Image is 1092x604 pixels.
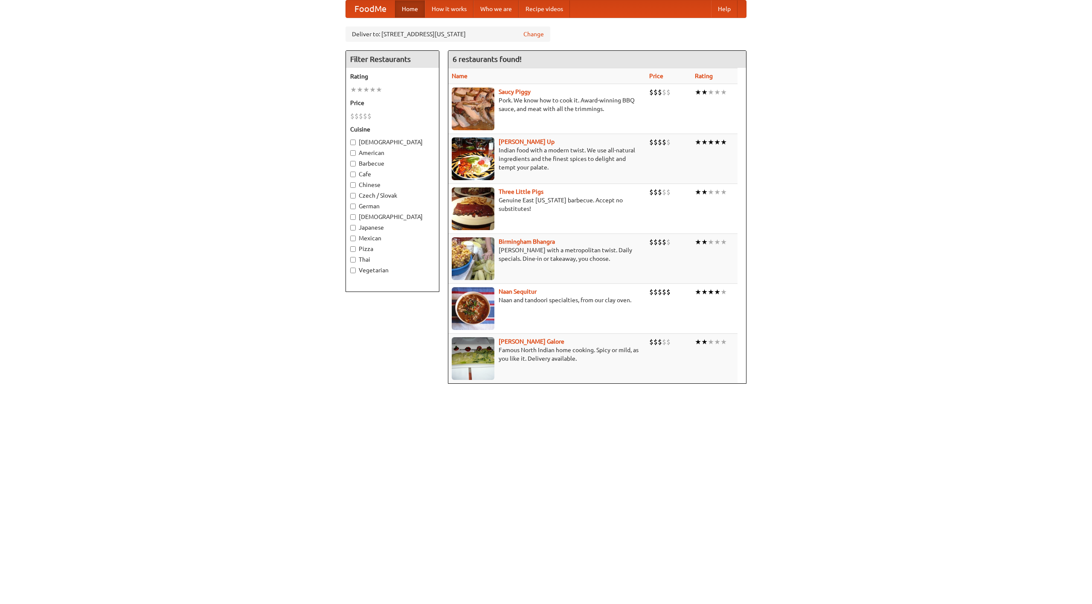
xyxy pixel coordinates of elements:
[350,125,435,134] h5: Cuisine
[350,149,435,157] label: American
[376,85,382,94] li: ★
[649,88,653,97] li: $
[350,138,435,146] label: [DEMOGRAPHIC_DATA]
[452,137,494,180] img: curryup.jpg
[452,96,642,113] p: Pork. We know how to cook it. Award-winning BBQ sauce, and meat with all the trimmings.
[452,73,468,79] a: Name
[714,88,720,97] li: ★
[701,187,708,197] li: ★
[350,245,435,253] label: Pizza
[711,0,738,18] a: Help
[350,170,435,178] label: Cafe
[350,161,356,166] input: Barbecue
[350,214,356,220] input: [DEMOGRAPHIC_DATA]
[695,287,701,297] li: ★
[695,237,701,247] li: ★
[714,187,720,197] li: ★
[653,237,658,247] li: $
[350,202,435,210] label: German
[714,337,720,347] li: ★
[499,238,555,245] b: Birmingham Bhangra
[720,237,727,247] li: ★
[658,187,662,197] li: $
[363,111,367,121] li: $
[701,137,708,147] li: ★
[452,296,642,304] p: Naan and tandoori specialties, from our clay oven.
[720,337,727,347] li: ★
[658,88,662,97] li: $
[653,137,658,147] li: $
[350,140,356,145] input: [DEMOGRAPHIC_DATA]
[350,268,356,273] input: Vegetarian
[346,0,395,18] a: FoodMe
[708,287,714,297] li: ★
[350,223,435,232] label: Japanese
[720,137,727,147] li: ★
[452,246,642,263] p: [PERSON_NAME] with a metropolitan twist. Daily specials. Dine-in or takeaway, you choose.
[658,337,662,347] li: $
[452,237,494,280] img: bhangra.jpg
[452,146,642,172] p: Indian food with a modern twist. We use all-natural ingredients and the finest spices to delight ...
[666,187,671,197] li: $
[350,213,435,221] label: [DEMOGRAPHIC_DATA]
[649,337,653,347] li: $
[357,85,363,94] li: ★
[720,88,727,97] li: ★
[350,172,356,177] input: Cafe
[653,187,658,197] li: $
[346,26,550,42] div: Deliver to: [STREET_ADDRESS][US_STATE]
[452,337,494,380] img: currygalore.jpg
[714,137,720,147] li: ★
[367,111,372,121] li: $
[708,237,714,247] li: ★
[453,55,522,63] ng-pluralize: 6 restaurants found!
[350,204,356,209] input: German
[701,237,708,247] li: ★
[695,88,701,97] li: ★
[350,191,435,200] label: Czech / Slovak
[649,187,653,197] li: $
[350,225,356,231] input: Japanese
[346,51,439,68] h4: Filter Restaurants
[666,137,671,147] li: $
[519,0,570,18] a: Recipe videos
[452,187,494,230] img: littlepigs.jpg
[708,187,714,197] li: ★
[523,30,544,38] a: Change
[666,88,671,97] li: $
[649,287,653,297] li: $
[708,137,714,147] li: ★
[350,159,435,168] label: Barbecue
[653,287,658,297] li: $
[662,88,666,97] li: $
[499,138,555,145] a: [PERSON_NAME] Up
[350,246,356,252] input: Pizza
[701,287,708,297] li: ★
[658,287,662,297] li: $
[350,193,356,198] input: Czech / Slovak
[653,337,658,347] li: $
[473,0,519,18] a: Who we are
[363,85,369,94] li: ★
[649,73,663,79] a: Price
[350,181,435,189] label: Chinese
[720,187,727,197] li: ★
[649,237,653,247] li: $
[653,88,658,97] li: $
[350,236,356,241] input: Mexican
[708,88,714,97] li: ★
[350,85,357,94] li: ★
[350,182,356,188] input: Chinese
[452,346,642,363] p: Famous North Indian home cooking. Spicy or mild, as you like it. Delivery available.
[662,237,666,247] li: $
[499,88,531,95] b: Saucy Piggy
[499,188,543,195] a: Three Little Pigs
[701,337,708,347] li: ★
[708,337,714,347] li: ★
[452,88,494,130] img: saucy.jpg
[350,72,435,81] h5: Rating
[666,287,671,297] li: $
[658,237,662,247] li: $
[354,111,359,121] li: $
